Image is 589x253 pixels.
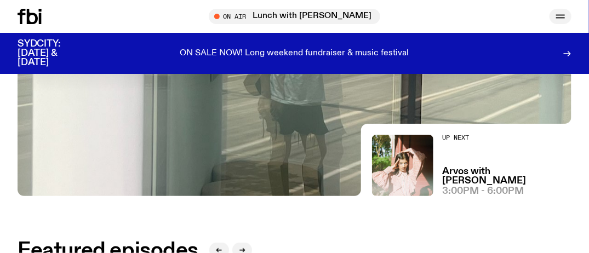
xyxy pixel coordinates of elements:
[180,49,409,59] p: ON SALE NOW! Long weekend fundraiser & music festival
[18,39,88,67] h3: SYDCITY: [DATE] & [DATE]
[442,135,571,141] h2: Up Next
[372,135,433,196] img: Maleeka stands outside on a balcony. She is looking at the camera with a serious expression, and ...
[442,187,524,196] span: 3:00pm - 6:00pm
[442,167,571,186] a: Arvos with [PERSON_NAME]
[209,9,380,24] button: On AirLunch with [PERSON_NAME]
